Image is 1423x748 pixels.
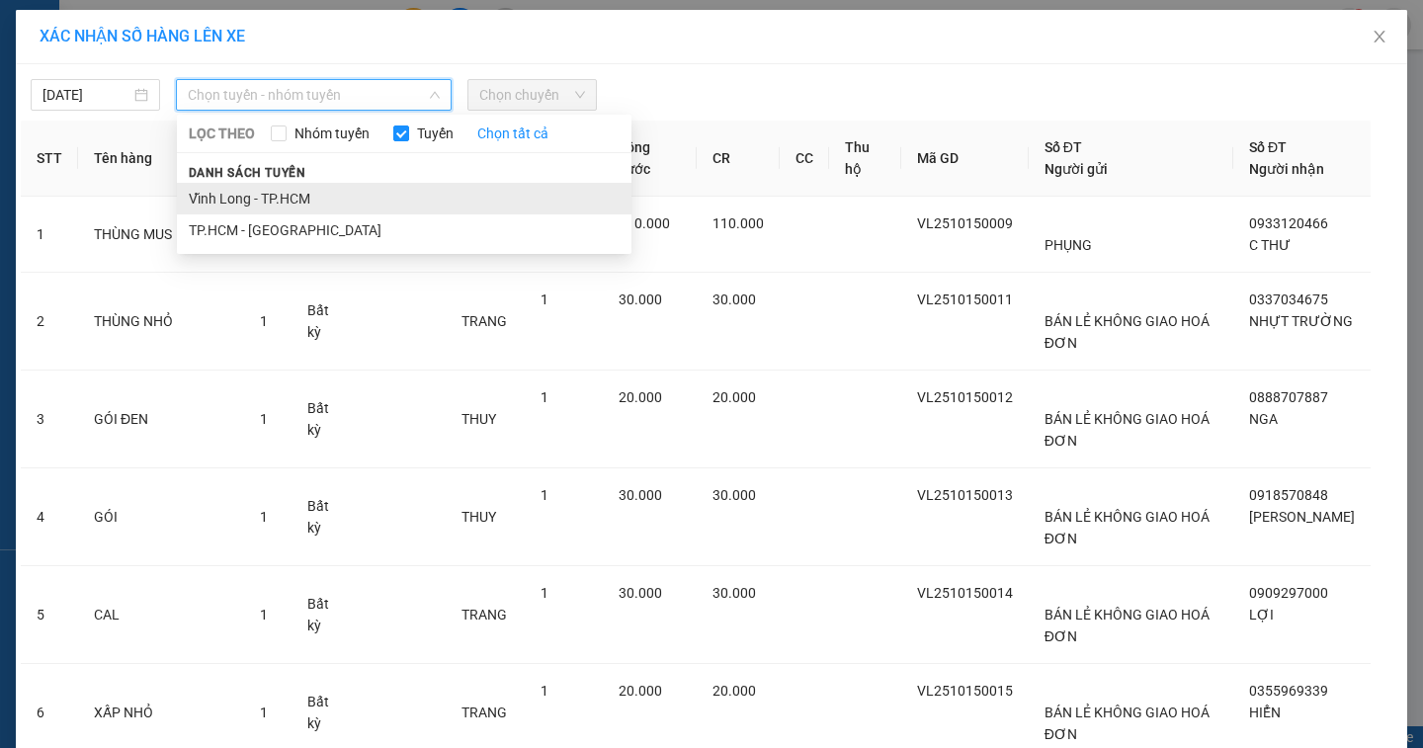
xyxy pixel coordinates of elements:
[17,19,47,40] span: Gửi:
[188,80,440,110] span: Chọn tuyến - nhóm tuyến
[169,88,327,116] div: 0983976878
[78,121,244,197] th: Tên hàng
[1045,161,1108,177] span: Người gửi
[17,41,155,112] div: BÁN LẺ KHÔNG GIAO HOÁ ĐƠN
[541,389,548,405] span: 1
[78,197,244,273] td: THÙNG MUS
[917,389,1013,405] span: VL2510150012
[541,291,548,307] span: 1
[260,705,268,720] span: 1
[169,17,327,64] div: TP. [PERSON_NAME]
[409,123,461,144] span: Tuyến
[260,607,268,623] span: 1
[1045,139,1082,155] span: Số ĐT
[21,273,78,371] td: 2
[712,585,756,601] span: 30.000
[917,683,1013,699] span: VL2510150015
[1249,139,1287,155] span: Số ĐT
[461,313,507,329] span: TRANG
[1045,705,1210,742] span: BÁN LẺ KHÔNG GIAO HOÁ ĐƠN
[1249,237,1291,253] span: C THƯ
[461,705,507,720] span: TRANG
[42,84,130,106] input: 15/10/2025
[21,371,78,468] td: 3
[619,215,670,231] span: 110.000
[829,121,900,197] th: Thu hộ
[1372,29,1387,44] span: close
[429,89,441,101] span: down
[461,509,496,525] span: THUY
[260,313,268,329] span: 1
[1249,313,1353,329] span: NHỰT TRƯỜNG
[541,683,548,699] span: 1
[1249,585,1328,601] span: 0909297000
[619,683,662,699] span: 20.000
[780,121,829,197] th: CC
[1249,509,1355,525] span: [PERSON_NAME]
[1249,161,1324,177] span: Người nhận
[619,389,662,405] span: 20.000
[461,411,496,427] span: THUY
[1249,683,1328,699] span: 0355969339
[712,389,756,405] span: 20.000
[1045,509,1210,546] span: BÁN LẺ KHÔNG GIAO HOÁ ĐƠN
[1249,411,1278,427] span: NGA
[1045,411,1210,449] span: BÁN LẺ KHÔNG GIAO HOÁ ĐƠN
[619,487,662,503] span: 30.000
[541,585,548,601] span: 1
[1249,389,1328,405] span: 0888707887
[21,468,78,566] td: 4
[712,487,756,503] span: 30.000
[169,64,327,88] div: HIẾU THẢO
[1352,10,1407,65] button: Close
[78,273,244,371] td: THÙNG NHỎ
[479,80,585,110] span: Chọn chuyến
[1045,607,1210,644] span: BÁN LẺ KHÔNG GIAO HOÁ ĐƠN
[260,509,268,525] span: 1
[461,607,507,623] span: TRANG
[541,487,548,503] span: 1
[619,291,662,307] span: 30.000
[712,683,756,699] span: 20.000
[177,214,631,246] li: TP.HCM - [GEOGRAPHIC_DATA]
[619,585,662,601] span: 30.000
[1249,215,1328,231] span: 0933120466
[169,19,216,40] span: Nhận:
[1249,607,1274,623] span: LỢI
[712,215,764,231] span: 110.000
[1045,237,1092,253] span: PHỤNG
[917,487,1013,503] span: VL2510150013
[292,371,360,468] td: Bất kỳ
[477,123,548,144] a: Chọn tất cả
[917,291,1013,307] span: VL2510150011
[697,121,780,197] th: CR
[292,566,360,664] td: Bất kỳ
[21,566,78,664] td: 5
[40,27,245,45] span: XÁC NHẬN SỐ HÀNG LÊN XE
[292,468,360,566] td: Bất kỳ
[1249,291,1328,307] span: 0337034675
[17,17,155,41] div: Vĩnh Long
[917,585,1013,601] span: VL2510150014
[1249,705,1281,720] span: HIỂN
[712,291,756,307] span: 30.000
[917,215,1013,231] span: VL2510150009
[17,112,155,139] div: 0969191019
[901,121,1029,197] th: Mã GD
[1045,313,1210,351] span: BÁN LẺ KHÔNG GIAO HOÁ ĐƠN
[189,123,255,144] span: LỌC THEO
[177,164,318,182] span: Danh sách tuyến
[78,371,244,468] td: GÓI ĐEN
[78,566,244,664] td: CAL
[21,197,78,273] td: 1
[177,183,631,214] li: Vĩnh Long - TP.HCM
[260,411,268,427] span: 1
[603,121,698,197] th: Tổng cước
[21,121,78,197] th: STT
[78,468,244,566] td: GÓI
[1249,487,1328,503] span: 0918570848
[292,273,360,371] td: Bất kỳ
[287,123,377,144] span: Nhóm tuyến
